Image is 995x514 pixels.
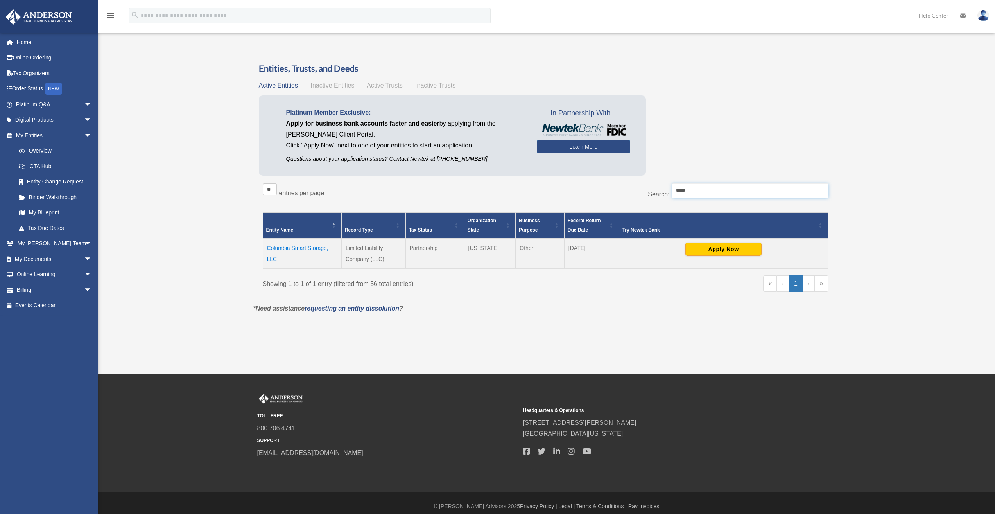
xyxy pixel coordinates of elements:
[286,107,525,118] p: Platinum Member Exclusive:
[564,212,619,238] th: Federal Return Due Date: Activate to sort
[263,212,341,238] th: Entity Name: Activate to invert sorting
[559,503,575,509] a: Legal |
[815,275,828,292] a: Last
[5,298,104,313] a: Events Calendar
[5,128,100,143] a: My Entitiesarrow_drop_down
[257,412,518,420] small: TOLL FREE
[523,419,636,426] a: [STREET_ADDRESS][PERSON_NAME]
[516,238,565,269] td: Other
[263,275,540,289] div: Showing 1 to 1 of 1 entry (filtered from 56 total entries)
[266,227,293,233] span: Entity Name
[279,190,324,196] label: entries per page
[464,212,516,238] th: Organization State: Activate to sort
[516,212,565,238] th: Business Purpose: Activate to sort
[11,158,100,174] a: CTA Hub
[5,81,104,97] a: Order StatusNEW
[263,238,341,269] td: Columbia Smart Storage, LLC
[576,503,627,509] a: Terms & Conditions |
[305,305,399,312] a: requesting an entity dissolution
[977,10,989,21] img: User Pic
[84,128,100,144] span: arrow_drop_down
[648,191,669,198] label: Search:
[523,406,783,415] small: Headquarters & Operations
[131,11,139,19] i: search
[257,437,518,445] small: SUPPORT
[84,97,100,113] span: arrow_drop_down
[11,220,100,236] a: Tax Due Dates
[763,275,777,292] a: First
[628,503,659,509] a: Pay Invoices
[541,124,626,136] img: NewtekBankLogoSM.png
[5,65,104,81] a: Tax Organizers
[519,218,540,233] span: Business Purpose
[5,34,104,50] a: Home
[789,275,803,292] a: 1
[286,118,525,140] p: by applying from the [PERSON_NAME] Client Portal.
[84,112,100,128] span: arrow_drop_down
[286,140,525,151] p: Click "Apply Now" next to one of your entities to start an application.
[286,120,439,127] span: Apply for business bank accounts faster and easier
[468,218,496,233] span: Organization State
[84,236,100,252] span: arrow_drop_down
[5,282,104,298] a: Billingarrow_drop_down
[537,140,630,153] a: Learn More
[367,82,403,89] span: Active Trusts
[11,205,100,221] a: My Blueprint
[415,82,455,89] span: Inactive Trusts
[345,227,373,233] span: Record Type
[409,227,432,233] span: Tax Status
[4,9,74,25] img: Anderson Advisors Platinum Portal
[45,83,62,95] div: NEW
[341,212,405,238] th: Record Type: Activate to sort
[11,174,100,190] a: Entity Change Request
[341,238,405,269] td: Limited Liability Company (LLC)
[564,238,619,269] td: [DATE]
[619,212,828,238] th: Try Newtek Bank : Activate to sort
[84,251,100,267] span: arrow_drop_down
[464,238,516,269] td: [US_STATE]
[84,282,100,298] span: arrow_drop_down
[5,251,104,267] a: My Documentsarrow_drop_down
[537,107,630,120] span: In Partnership With...
[5,267,104,282] a: Online Learningarrow_drop_down
[253,305,403,312] em: *Need assistance ?
[84,267,100,283] span: arrow_drop_down
[777,275,789,292] a: Previous
[803,275,815,292] a: Next
[520,503,557,509] a: Privacy Policy |
[106,14,115,20] a: menu
[259,63,832,75] h3: Entities, Trusts, and Deeds
[568,218,601,233] span: Federal Return Due Date
[5,50,104,66] a: Online Ordering
[257,394,304,404] img: Anderson Advisors Platinum Portal
[286,154,525,164] p: Questions about your application status? Contact Newtek at [PHONE_NUMBER]
[5,236,104,252] a: My [PERSON_NAME] Teamarrow_drop_down
[405,238,464,269] td: Partnership
[622,225,816,235] div: Try Newtek Bank
[98,501,995,511] div: © [PERSON_NAME] Advisors 2025
[685,243,762,256] button: Apply Now
[5,112,104,128] a: Digital Productsarrow_drop_down
[523,430,623,437] a: [GEOGRAPHIC_DATA][US_STATE]
[310,82,354,89] span: Inactive Entities
[257,425,296,431] a: 800.706.4741
[5,97,104,112] a: Platinum Q&Aarrow_drop_down
[106,11,115,20] i: menu
[11,189,100,205] a: Binder Walkthrough
[11,143,96,159] a: Overview
[259,82,298,89] span: Active Entities
[405,212,464,238] th: Tax Status: Activate to sort
[257,449,363,456] a: [EMAIL_ADDRESS][DOMAIN_NAME]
